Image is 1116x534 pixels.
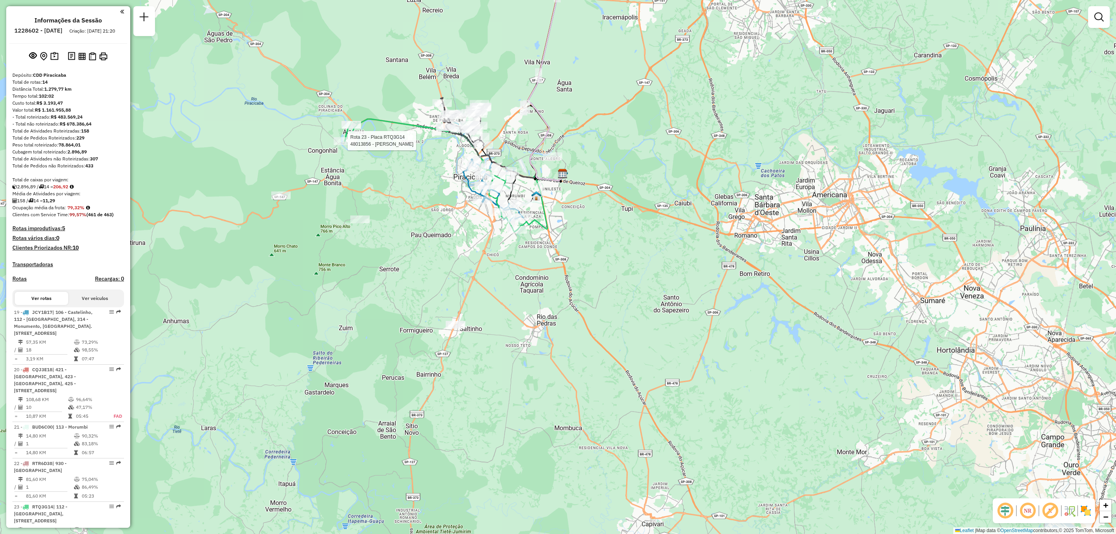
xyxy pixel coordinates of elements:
[81,355,121,363] td: 07:47
[14,403,18,411] td: /
[12,155,124,162] div: Total de Atividades não Roteirizadas:
[74,527,80,532] i: % de utilização do peso
[14,355,18,363] td: =
[32,309,52,315] span: JCY1B17
[14,309,93,336] span: | 106 - Castelinho, 112 - [GEOGRAPHIC_DATA], 314 - Monumento, [GEOGRAPHIC_DATA]. [STREET_ADDRESS]
[12,121,124,127] div: - Total não roteirizado:
[74,477,80,482] i: % de utilização do peso
[12,225,124,232] h4: Rotas improdutivas:
[1041,501,1059,520] span: Exibir rótulo
[953,527,1116,534] div: Map data © contributors,© 2025 TomTom, Microsoft
[14,412,18,420] td: =
[18,434,23,438] i: Distância Total
[12,183,124,190] div: 2.896,89 / 14 =
[14,440,18,448] td: /
[12,100,124,107] div: Custo total:
[12,148,124,155] div: Cubagem total roteirizado:
[14,460,67,473] span: 22 -
[74,357,78,361] i: Tempo total em rota
[74,485,80,489] i: % de utilização da cubagem
[12,141,124,148] div: Peso total roteirizado:
[36,100,63,106] strong: R$ 3.193,47
[18,348,23,352] i: Total de Atividades
[77,51,87,61] button: Visualizar relatório de Roteirização
[18,527,23,532] i: Distância Total
[120,7,124,16] a: Clique aqui para minimizar o painel
[26,338,74,346] td: 57,35 KM
[18,405,23,410] i: Total de Atividades
[12,72,124,79] div: Depósito:
[996,501,1014,520] span: Ocultar deslocamento
[76,403,106,411] td: 47,17%
[51,114,83,120] strong: R$ 483.569,24
[76,135,84,141] strong: 229
[42,79,48,85] strong: 14
[76,412,106,420] td: 05:45
[12,276,27,282] h4: Rotas
[44,86,72,92] strong: 1.279,77 km
[85,163,93,169] strong: 433
[81,440,121,448] td: 83,18%
[33,72,66,78] strong: CDD Piracicaba
[26,449,74,456] td: 14,80 KM
[26,432,74,440] td: 14,80 KM
[86,205,90,210] em: Média calculada utilizando a maior ocupação (%Peso ou %Cubagem) de cada rota da sessão. Rotas cro...
[81,483,121,491] td: 86,49%
[116,367,121,372] em: Rota exportada
[81,432,121,440] td: 90,32%
[87,51,98,62] button: Visualizar Romaneio
[955,528,974,533] a: Leaflet
[14,27,62,34] h6: 1228602 - [DATE]
[26,483,74,491] td: 1
[12,212,69,217] span: Clientes com Service Time:
[116,504,121,509] em: Rota exportada
[98,51,109,62] button: Imprimir Rotas
[109,504,114,509] em: Opções
[18,441,23,446] i: Total de Atividades
[1063,505,1076,517] img: Fluxo de ruas
[12,197,124,204] div: 158 / 14 =
[70,184,74,189] i: Meta Caixas/viagem: 210,20 Diferença: -3,28
[90,156,98,162] strong: 307
[1080,505,1092,517] img: Exibir/Ocultar setores
[12,261,124,268] h4: Transportadoras
[12,107,124,114] div: Valor total:
[26,440,74,448] td: 1
[18,485,23,489] i: Total de Atividades
[26,355,74,363] td: 3,19 KM
[14,504,67,524] span: | 112 - [GEOGRAPHIC_DATA], [STREET_ADDRESS]
[38,50,49,62] button: Centralizar mapa no depósito ou ponto de apoio
[74,494,78,498] i: Tempo total em rota
[74,340,80,345] i: % de utilização do peso
[81,492,121,500] td: 05:23
[975,528,976,533] span: |
[106,412,122,420] td: FAD
[28,198,33,203] i: Total de rotas
[14,492,18,500] td: =
[12,190,124,197] div: Média de Atividades por viagem:
[26,475,74,483] td: 81,60 KM
[12,127,124,134] div: Total de Atividades Roteirizadas:
[39,93,54,99] strong: 102:02
[1103,512,1108,522] span: −
[15,292,68,305] button: Ver rotas
[558,169,568,179] img: CDD Piracicaba
[18,477,23,482] i: Distância Total
[72,244,79,251] strong: 10
[14,504,67,524] span: 23 -
[53,184,68,189] strong: 206,92
[12,184,17,189] i: Cubagem total roteirizado
[32,504,53,510] span: RTQ3G14
[68,292,122,305] button: Ver veículos
[53,424,88,430] span: | 113 - Morumbi
[81,346,121,354] td: 98,55%
[109,424,114,429] em: Opções
[26,396,68,403] td: 108,68 KM
[62,225,65,232] strong: 5
[341,121,361,129] div: Atividade não roteirizada - ANTONIO CESAR DETONI
[34,17,102,24] h4: Informações da Sessão
[14,309,93,336] span: 19 -
[109,461,114,465] em: Opções
[66,50,77,62] button: Logs desbloquear sessão
[81,475,121,483] td: 75,04%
